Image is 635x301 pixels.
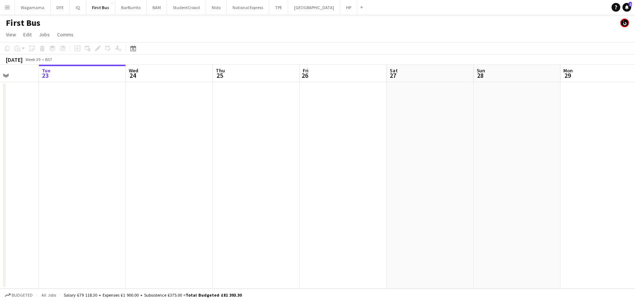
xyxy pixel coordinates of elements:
[216,67,225,74] span: Thu
[41,71,51,80] span: 23
[167,0,206,15] button: StudentCrowd
[57,31,74,38] span: Comms
[39,31,50,38] span: Jobs
[389,71,398,80] span: 27
[3,30,19,39] a: View
[24,57,42,62] span: Week 39
[64,292,242,298] div: Salary £79 118.30 + Expenses £1 900.00 + Subsistence £375.00 =
[564,67,573,74] span: Mon
[23,31,32,38] span: Edit
[20,30,35,39] a: Edit
[40,292,57,298] span: All jobs
[340,0,357,15] button: HP
[206,0,227,15] button: Nido
[623,3,631,12] a: 1
[115,0,147,15] button: BarBurrito
[186,292,242,298] span: Total Budgeted £81 393.30
[390,67,398,74] span: Sat
[476,71,485,80] span: 28
[36,30,53,39] a: Jobs
[54,30,76,39] a: Comms
[215,71,225,80] span: 25
[620,19,629,27] app-user-avatar: Tim Bodenham
[129,67,138,74] span: Wed
[4,291,34,299] button: Budgeted
[12,293,33,298] span: Budgeted
[86,0,115,15] button: First Bus
[303,67,309,74] span: Fri
[70,0,86,15] button: IQ
[288,0,340,15] button: [GEOGRAPHIC_DATA]
[51,0,70,15] button: DFE
[227,0,269,15] button: National Express
[6,17,40,28] h1: First Bus
[302,71,309,80] span: 26
[42,67,51,74] span: Tue
[15,0,51,15] button: Wagamama
[147,0,167,15] button: BAM
[128,71,138,80] span: 24
[629,2,632,7] span: 1
[6,56,23,63] div: [DATE]
[45,57,52,62] div: BST
[563,71,573,80] span: 29
[269,0,288,15] button: TPE
[6,31,16,38] span: View
[477,67,485,74] span: Sun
